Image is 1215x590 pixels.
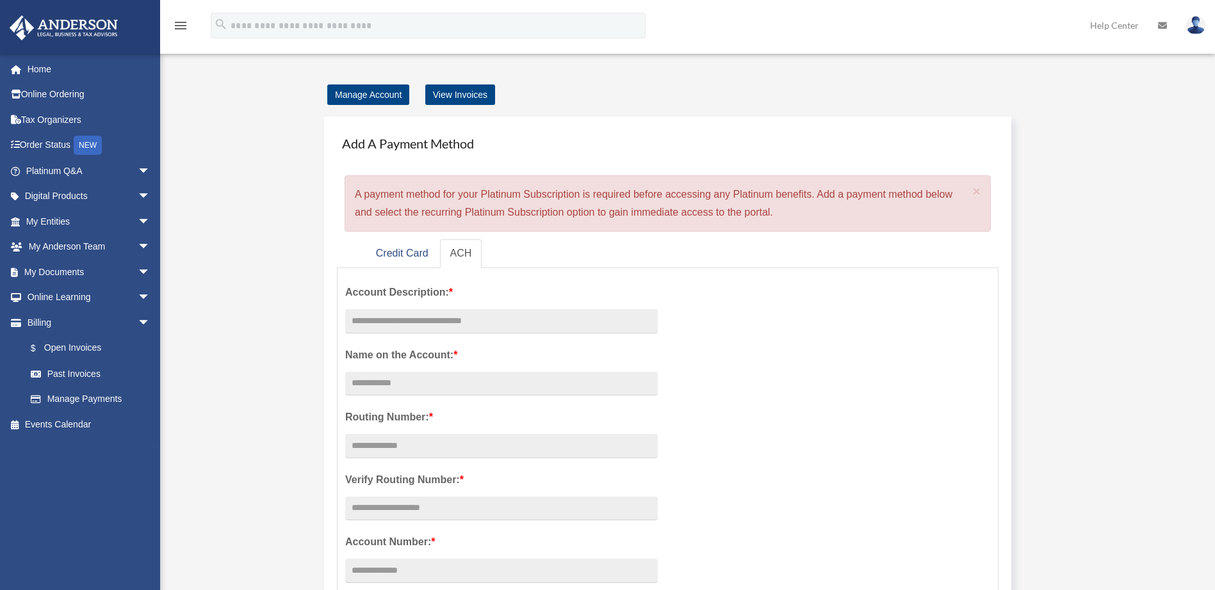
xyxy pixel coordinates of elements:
[9,411,170,437] a: Events Calendar
[345,283,658,301] label: Account Description:
[173,18,188,33] i: menu
[9,82,170,108] a: Online Ordering
[138,158,163,184] span: arrow_drop_down
[345,533,658,551] label: Account Number:
[173,22,188,33] a: menu
[38,340,44,356] span: $
[9,107,170,132] a: Tax Organizers
[18,335,170,362] a: $Open Invoices
[973,184,981,198] button: Close
[138,285,163,311] span: arrow_drop_down
[9,234,170,260] a: My Anderson Teamarrow_drop_down
[366,239,439,268] a: Credit Card
[138,234,163,260] span: arrow_drop_down
[214,17,228,31] i: search
[6,15,122,40] img: Anderson Advisors Platinum Portal
[18,387,163,412] a: Manage Payments
[345,346,658,364] label: Name on the Account:
[973,184,981,198] span: ×
[1186,16,1205,35] img: User Pic
[345,175,991,232] div: A payment method for your Platinum Subscription is required before accessing any Platinum benefit...
[138,259,163,285] span: arrow_drop_down
[9,132,170,159] a: Order StatusNEW
[9,310,170,335] a: Billingarrow_drop_down
[138,310,163,336] span: arrow_drop_down
[9,285,170,310] a: Online Learningarrow_drop_down
[345,408,658,426] label: Routing Number:
[9,259,170,285] a: My Documentsarrow_drop_down
[9,184,170,209] a: Digital Productsarrow_drop_down
[337,129,999,157] h4: Add A Payment Method
[74,136,102,155] div: NEW
[138,184,163,210] span: arrow_drop_down
[9,158,170,184] a: Platinum Q&Aarrow_drop_down
[440,239,482,268] a: ACH
[18,361,170,387] a: Past Invoices
[9,56,170,82] a: Home
[138,209,163,235] span: arrow_drop_down
[327,84,409,105] a: Manage Account
[9,209,170,234] a: My Entitiesarrow_drop_down
[425,84,495,105] a: View Invoices
[345,471,658,489] label: Verify Routing Number:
